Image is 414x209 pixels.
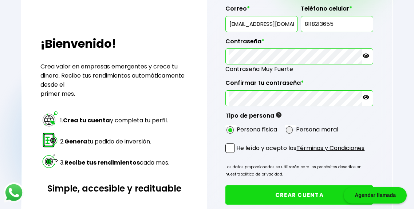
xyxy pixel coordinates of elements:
[237,125,277,134] label: Persona física
[60,131,170,151] td: 2. tu pedido de inversión.
[225,185,373,205] button: CREAR CUENTA
[276,112,281,118] img: gfR76cHglkPwleuBLjWdxeZVvX9Wp6JBDmjRYY8JYDQn16A2ICN00zLTgIroGa6qie5tIuWH7V3AapTKqzv+oMZsGfMUqL5JM...
[42,153,59,170] img: paso 3
[301,5,373,16] label: Teléfono celular
[344,187,407,204] div: Agendar llamada
[229,16,295,32] input: inversionista@gmail.com
[225,79,373,90] label: Confirmar tu contraseña
[60,110,170,130] td: 1. y completa tu perfil.
[40,35,188,52] h2: ¡Bienvenido!
[40,182,188,195] h3: Simple, accesible y redituable
[4,182,24,203] img: logos_whatsapp-icon.242b2217.svg
[64,158,140,167] strong: Recibe tus rendimientos
[225,112,281,123] label: Tipo de persona
[304,16,370,32] input: 10 dígitos
[42,110,59,127] img: paso 1
[236,143,364,153] p: He leído y acepto los
[42,131,59,149] img: paso 2
[225,64,373,74] span: Contraseña Muy Fuerte
[60,152,170,173] td: 3. cada mes.
[63,116,110,125] strong: Crea tu cuenta
[296,144,364,152] a: Términos y Condiciones
[225,163,373,178] p: Los datos proporcionados se utilizarán para los propósitos descritos en nuestra
[40,62,188,98] p: Crea valor en empresas emergentes y crece tu dinero. Recibe tus rendimientos automáticamente desd...
[225,38,373,49] label: Contraseña
[64,137,87,146] strong: Genera
[240,171,283,177] a: política de privacidad.
[296,125,338,134] label: Persona moral
[225,5,298,16] label: Correo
